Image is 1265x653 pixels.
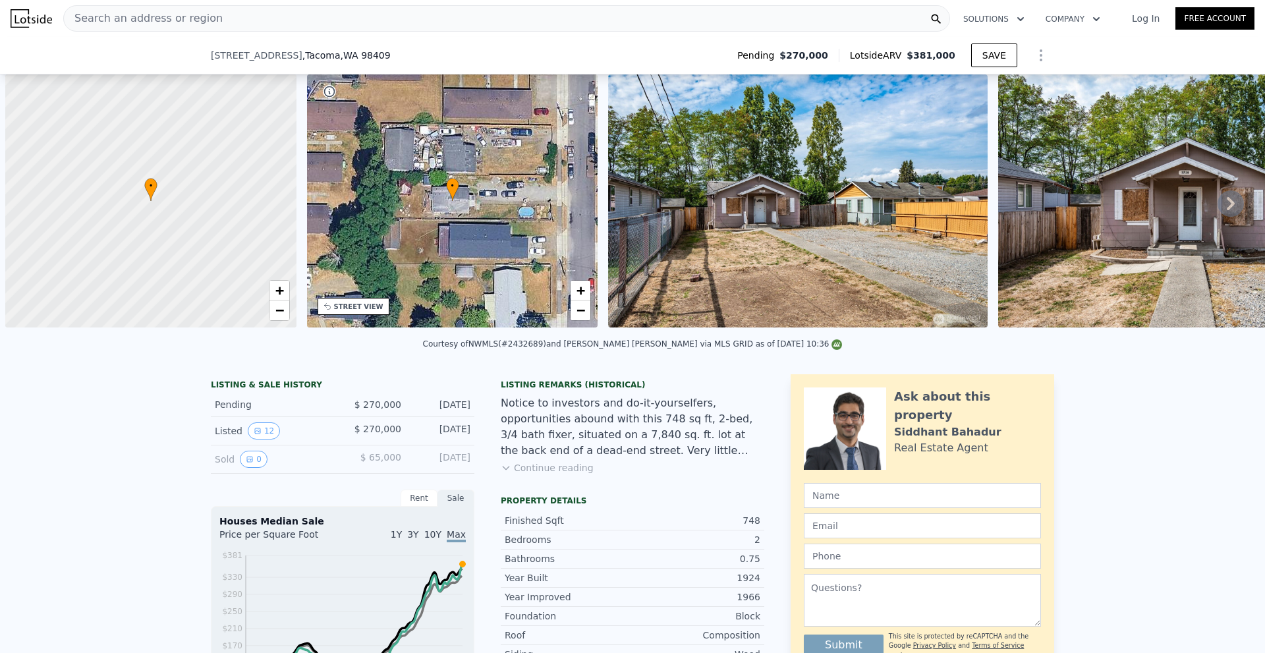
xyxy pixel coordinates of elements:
button: Solutions [953,7,1035,31]
div: Finished Sqft [505,514,632,527]
div: [DATE] [412,398,470,411]
div: Pending [215,398,332,411]
input: Email [804,513,1041,538]
div: 0.75 [632,552,760,565]
a: Free Account [1175,7,1254,30]
div: [DATE] [412,422,470,440]
span: • [446,180,459,192]
a: Privacy Policy [913,642,956,649]
div: Year Built [505,571,632,584]
span: • [144,180,157,192]
span: + [275,282,283,298]
span: Pending [737,49,779,62]
span: − [275,302,283,318]
div: • [446,178,459,201]
tspan: $330 [222,573,242,582]
span: 1Y [391,529,402,540]
div: Sale [437,490,474,507]
img: Lotside [11,9,52,28]
tspan: $250 [222,607,242,616]
button: SAVE [971,43,1017,67]
a: Zoom out [269,300,289,320]
div: Foundation [505,610,632,623]
span: [STREET_ADDRESS] [211,49,302,62]
div: Real Estate Agent [894,440,988,456]
span: $ 270,000 [354,399,401,410]
div: Year Improved [505,590,632,604]
span: $ 270,000 [354,424,401,434]
span: Lotside ARV [850,49,907,62]
span: Max [447,529,466,542]
div: Notice to investors and do-it-yourselfers, opportunities abound with this 748 sq ft, 2-bed, 3/4 b... [501,395,764,459]
span: , Tacoma [302,49,391,62]
div: Houses Median Sale [219,515,466,528]
img: NWMLS Logo [831,339,842,350]
div: Bathrooms [505,552,632,565]
span: $270,000 [779,49,828,62]
div: Listed [215,422,332,440]
span: $381,000 [907,50,955,61]
div: Sold [215,451,332,468]
tspan: $290 [222,590,242,599]
a: Zoom out [571,300,590,320]
a: Terms of Service [972,642,1024,649]
button: Company [1035,7,1111,31]
input: Phone [804,544,1041,569]
span: , WA 98409 [341,50,391,61]
tspan: $381 [222,551,242,560]
tspan: $210 [222,624,242,633]
tspan: $170 [222,641,242,650]
button: Continue reading [501,461,594,474]
span: 3Y [407,529,418,540]
div: Block [632,610,760,623]
img: Sale: 169662140 Parcel: 100511533 [608,74,987,327]
div: STREET VIEW [334,302,383,312]
div: Property details [501,496,764,506]
button: Show Options [1028,42,1054,69]
div: Composition [632,629,760,642]
a: Log In [1116,12,1175,25]
div: 1966 [632,590,760,604]
input: Name [804,483,1041,508]
div: Bedrooms [505,533,632,546]
div: • [144,178,157,201]
div: Price per Square Foot [219,528,343,549]
span: Search an address or region [64,11,223,26]
div: [DATE] [412,451,470,468]
div: Courtesy of NWMLS (#2432689) and [PERSON_NAME] [PERSON_NAME] via MLS GRID as of [DATE] 10:36 [423,339,843,349]
div: 748 [632,514,760,527]
button: View historical data [240,451,267,468]
a: Zoom in [269,281,289,300]
div: LISTING & SALE HISTORY [211,380,474,393]
div: 2 [632,533,760,546]
span: − [576,302,585,318]
span: 10Y [424,529,441,540]
div: Rent [401,490,437,507]
div: Roof [505,629,632,642]
a: Zoom in [571,281,590,300]
span: + [576,282,585,298]
div: Siddhant Bahadur [894,424,1001,440]
button: View historical data [248,422,280,440]
span: $ 65,000 [360,452,401,463]
div: 1924 [632,571,760,584]
div: Listing Remarks (Historical) [501,380,764,390]
div: Ask about this property [894,387,1041,424]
